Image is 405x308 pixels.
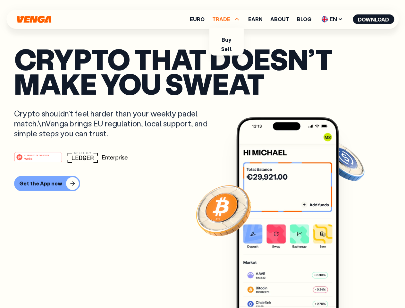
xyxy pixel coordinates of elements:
[212,15,240,23] span: TRADE
[320,138,366,184] img: USDC coin
[270,17,289,22] a: About
[219,55,234,62] a: Swap
[19,180,62,187] div: Get the App now
[353,14,394,24] button: Download
[222,36,231,43] a: Buy
[14,108,217,139] p: Crypto shouldn’t feel harder than your weekly padel match.\nVenga brings EU regulation, local sup...
[24,154,49,156] tspan: #1 PRODUCT OF THE MONTH
[297,17,311,22] a: Blog
[248,17,263,22] a: Earn
[16,16,52,23] svg: Home
[212,17,230,22] span: TRADE
[221,46,232,52] a: Sell
[14,47,391,96] p: Crypto that doesn’t make you sweat
[14,176,80,191] button: Get the App now
[195,181,252,239] img: Bitcoin
[24,157,32,160] tspan: Web3
[190,17,205,22] a: Euro
[319,14,345,24] span: EN
[14,156,62,164] a: #1 PRODUCT OF THE MONTHWeb3
[14,176,391,191] a: Get the App now
[321,16,328,22] img: flag-uk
